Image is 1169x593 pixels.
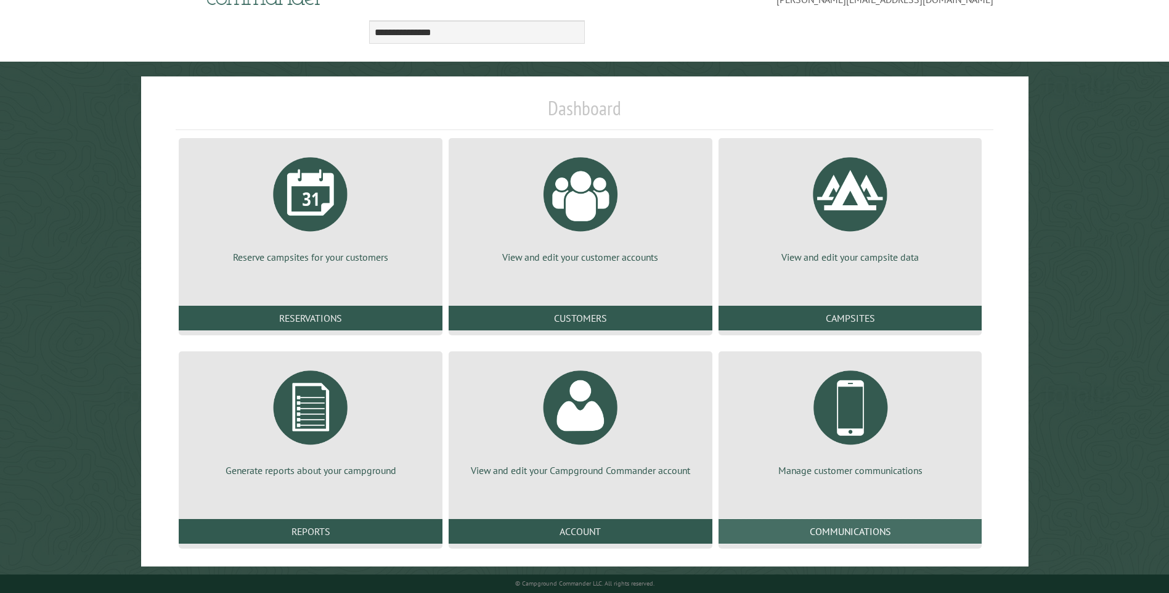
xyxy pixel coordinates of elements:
a: View and edit your Campground Commander account [463,361,698,477]
a: Account [449,519,712,544]
p: Manage customer communications [733,464,967,477]
a: Campsites [719,306,982,330]
h1: Dashboard [176,96,993,130]
a: Reserve campsites for your customers [193,148,428,264]
p: Reserve campsites for your customers [193,250,428,264]
a: Customers [449,306,712,330]
p: Generate reports about your campground [193,464,428,477]
a: Reservations [179,306,442,330]
a: View and edit your campsite data [733,148,967,264]
a: Reports [179,519,442,544]
a: Generate reports about your campground [193,361,428,477]
p: View and edit your Campground Commander account [463,464,698,477]
a: Communications [719,519,982,544]
a: Manage customer communications [733,361,967,477]
p: View and edit your campsite data [733,250,967,264]
p: View and edit your customer accounts [463,250,698,264]
a: View and edit your customer accounts [463,148,698,264]
small: © Campground Commander LLC. All rights reserved. [515,579,654,587]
